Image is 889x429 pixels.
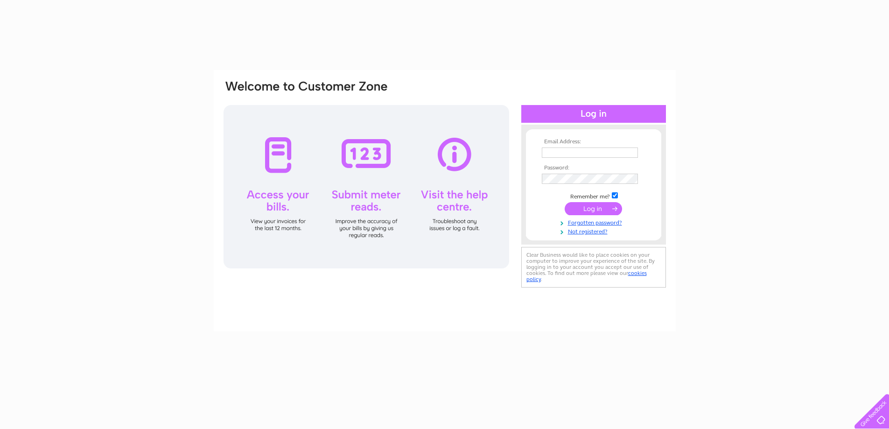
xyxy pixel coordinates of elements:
[565,202,622,215] input: Submit
[539,191,648,200] td: Remember me?
[521,247,666,288] div: Clear Business would like to place cookies on your computer to improve your experience of the sit...
[539,139,648,145] th: Email Address:
[526,270,647,282] a: cookies policy
[539,165,648,171] th: Password:
[542,226,648,235] a: Not registered?
[542,218,648,226] a: Forgotten password?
